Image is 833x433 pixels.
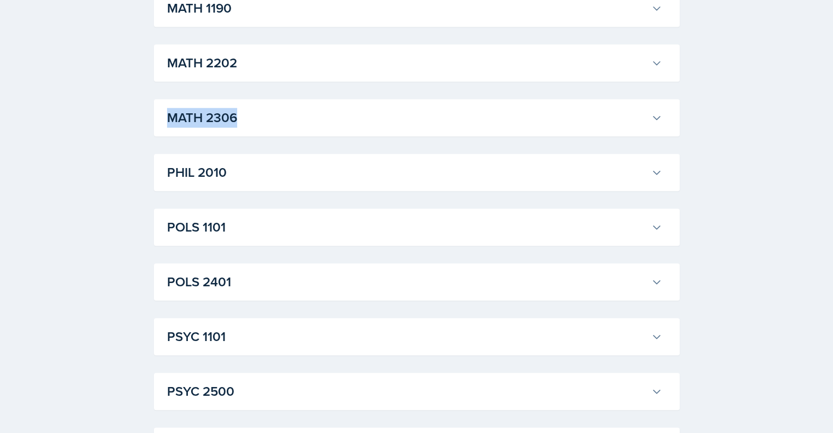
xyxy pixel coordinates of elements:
button: PSYC 1101 [165,325,664,349]
h3: PSYC 1101 [167,327,647,347]
h3: PHIL 2010 [167,163,647,182]
button: POLS 2401 [165,270,664,294]
button: POLS 1101 [165,215,664,239]
h3: POLS 1101 [167,217,647,237]
button: PSYC 2500 [165,379,664,403]
button: MATH 2202 [165,51,664,75]
button: MATH 2306 [165,106,664,130]
button: PHIL 2010 [165,160,664,184]
h3: PSYC 2500 [167,382,647,401]
h3: MATH 2306 [167,108,647,128]
h3: MATH 2202 [167,53,647,73]
h3: POLS 2401 [167,272,647,292]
